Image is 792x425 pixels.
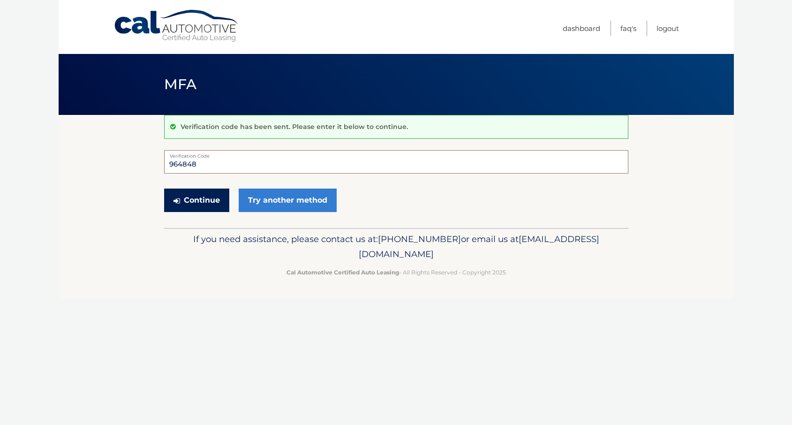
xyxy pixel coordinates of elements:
[164,150,628,174] input: Verification Code
[239,189,337,212] a: Try another method
[563,21,600,36] a: Dashboard
[359,234,599,259] span: [EMAIL_ADDRESS][DOMAIN_NAME]
[181,122,408,131] p: Verification code has been sent. Please enter it below to continue.
[620,21,636,36] a: FAQ's
[164,76,197,93] span: MFA
[170,267,622,277] p: - All Rights Reserved - Copyright 2025
[113,9,240,43] a: Cal Automotive
[170,232,622,262] p: If you need assistance, please contact us at: or email us at
[164,150,628,158] label: Verification Code
[287,269,399,276] strong: Cal Automotive Certified Auto Leasing
[656,21,679,36] a: Logout
[164,189,229,212] button: Continue
[378,234,461,244] span: [PHONE_NUMBER]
